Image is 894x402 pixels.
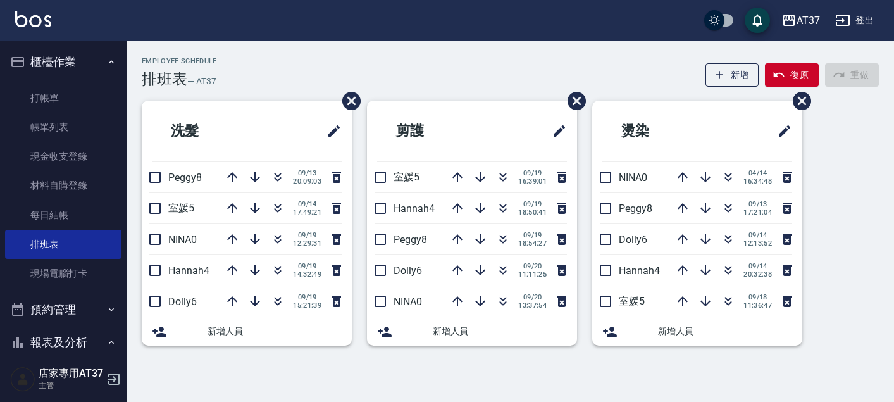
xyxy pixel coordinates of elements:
span: 09/19 [518,200,547,208]
span: 12:13:52 [743,239,772,248]
span: Dolly6 [619,234,647,246]
span: 09/19 [518,231,547,239]
h6: — AT37 [187,75,216,88]
button: 登出 [830,9,879,32]
span: NINA0 [619,172,647,184]
span: Peggy8 [619,203,652,215]
span: 09/19 [293,231,321,239]
span: 14:32:49 [293,270,321,279]
a: 現場電腦打卡 [5,259,121,288]
img: Logo [15,11,51,27]
span: Dolly6 [394,265,422,277]
span: 09/13 [743,200,772,208]
span: 09/14 [293,200,321,208]
span: 09/13 [293,169,321,177]
span: Dolly6 [168,296,197,308]
span: 室媛5 [394,171,419,183]
h2: 洗髮 [152,108,268,154]
span: Peggy8 [168,172,202,184]
span: 18:54:27 [518,239,547,248]
div: 新增人員 [142,317,352,346]
span: 20:09:03 [293,177,321,185]
button: save [745,8,770,33]
span: 13:37:54 [518,301,547,310]
h2: Employee Schedule [142,57,217,65]
span: 04/14 [743,169,772,177]
span: 18:50:41 [518,208,547,217]
span: 17:21:04 [743,208,772,217]
span: 09/14 [743,262,772,270]
span: 新增人員 [208,325,342,338]
a: 排班表 [5,230,121,259]
span: Peggy8 [394,234,427,246]
span: NINA0 [168,234,197,246]
span: 刪除班表 [333,82,363,120]
span: 新增人員 [658,325,792,338]
div: AT37 [797,13,820,28]
span: 16:39:01 [518,177,547,185]
p: 主管 [39,380,103,391]
img: Person [10,367,35,392]
button: 預約管理 [5,293,121,326]
span: 刪除班表 [558,82,588,120]
span: 12:29:31 [293,239,321,248]
span: 09/14 [743,231,772,239]
span: 17:49:21 [293,208,321,217]
span: 09/19 [293,262,321,270]
span: 新增人員 [433,325,567,338]
a: 每日結帳 [5,201,121,230]
button: 櫃檯作業 [5,46,121,79]
span: Hannah4 [168,265,209,277]
button: 新增 [705,63,759,87]
a: 打帳單 [5,84,121,113]
span: 16:34:48 [743,177,772,185]
a: 材料自購登錄 [5,171,121,200]
span: 刪除班表 [783,82,813,120]
span: 11:11:25 [518,270,547,279]
span: 09/20 [518,293,547,301]
span: Hannah4 [394,203,435,215]
span: 09/20 [518,262,547,270]
span: 11:36:47 [743,301,772,310]
h2: 剪護 [377,108,494,154]
span: 09/19 [293,293,321,301]
button: AT37 [776,8,825,34]
span: 09/19 [518,169,547,177]
span: 20:32:38 [743,270,772,279]
button: 報表及分析 [5,326,121,359]
div: 新增人員 [592,317,802,346]
a: 帳單列表 [5,113,121,142]
h2: 燙染 [602,108,719,154]
span: 室媛5 [619,295,645,307]
span: 15:21:39 [293,301,321,310]
span: 修改班表的標題 [319,116,342,146]
h5: 店家專用AT37 [39,367,103,380]
button: 復原 [765,63,819,87]
div: 新增人員 [367,317,577,346]
span: 修改班表的標題 [544,116,567,146]
h3: 排班表 [142,70,187,88]
span: Hannah4 [619,265,660,277]
span: 09/18 [743,293,772,301]
span: 室媛5 [168,202,194,214]
a: 現金收支登錄 [5,142,121,171]
span: 修改班表的標題 [769,116,792,146]
span: NINA0 [394,296,422,308]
